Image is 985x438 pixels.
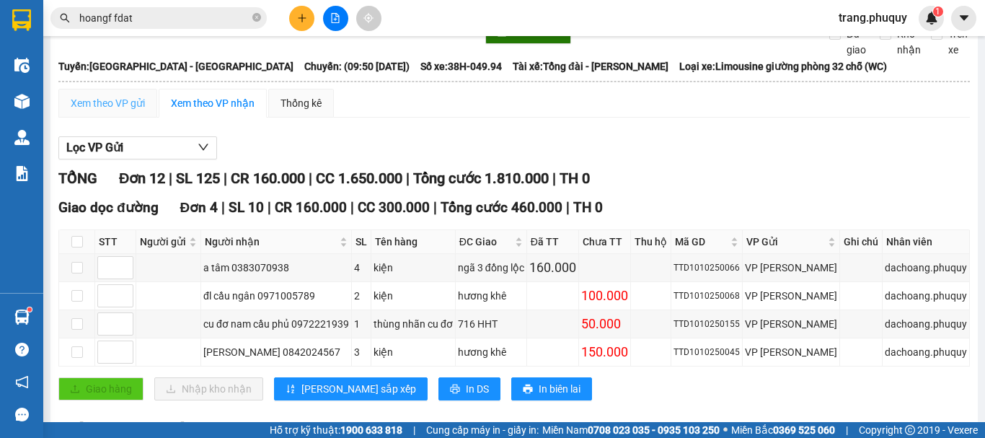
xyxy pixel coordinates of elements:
[176,170,220,187] span: SL 125
[316,170,402,187] span: CC 1.650.000
[581,314,628,334] div: 50.000
[374,316,453,332] div: thùng nhãn cu đơ
[248,421,252,437] span: |
[885,344,967,360] div: dachoang.phuquy
[441,199,562,216] span: Tổng cước 460.000
[15,408,29,421] span: message
[951,6,976,31] button: caret-down
[15,343,29,356] span: question-circle
[309,421,338,437] span: CR 0
[420,58,502,74] span: Số xe: 38H-049.94
[581,286,628,306] div: 100.000
[206,421,244,437] span: Đơn 8
[581,342,628,362] div: 150.000
[203,260,349,276] div: a tâm 0383070938
[458,260,524,276] div: ngã 3 đồng lộc
[673,261,740,275] div: TTD1010250066
[840,230,883,254] th: Ghi chú
[275,199,347,216] span: CR 160.000
[374,344,453,360] div: kiện
[270,422,402,438] span: Hỗ trợ kỹ thuật:
[523,384,533,395] span: printer
[743,254,840,282] td: VP Ngọc Hồi
[773,424,835,436] strong: 0369 525 060
[458,344,524,360] div: hương khê
[374,260,453,276] div: kiện
[354,260,368,276] div: 4
[58,170,97,187] span: TỔNG
[588,421,617,437] span: TH 0
[255,421,299,437] span: SL 115
[274,377,428,400] button: sort-ascending[PERSON_NAME] sắp xếp
[443,421,577,437] span: Tổng cước 1.350.000
[673,346,740,359] div: TTD1010250045
[671,254,743,282] td: TTD1010250066
[229,199,264,216] span: SL 10
[60,13,70,23] span: search
[12,9,31,31] img: logo-vxr
[671,282,743,310] td: TTD1010250068
[935,6,940,17] span: 1
[374,288,453,304] div: kiện
[354,316,368,332] div: 1
[723,427,728,433] span: ⚪️
[527,230,579,254] th: Đã TT
[827,9,919,27] span: trang.phuquy
[297,13,307,23] span: plus
[513,58,668,74] span: Tài xế: Tổng đài - [PERSON_NAME]
[679,58,887,74] span: Loại xe: Limousine giường phòng 32 chỗ (WC)
[413,422,415,438] span: |
[302,421,306,437] span: |
[354,344,368,360] div: 3
[252,13,261,22] span: close-circle
[180,199,218,216] span: Đơn 4
[942,26,973,58] span: Trên xe
[675,234,728,250] span: Mã GD
[631,230,671,254] th: Thu hộ
[745,316,837,332] div: VP [PERSON_NAME]
[221,199,225,216] span: |
[579,230,631,254] th: Chưa TT
[354,288,368,304] div: 2
[406,170,410,187] span: |
[95,230,136,254] th: STT
[673,289,740,303] div: TTD1010250068
[580,421,584,437] span: |
[171,95,255,111] div: Xem theo VP nhận
[203,316,349,332] div: cu đơ nam cầu phủ 0972221939
[566,199,570,216] span: |
[58,136,217,159] button: Lọc VP Gửi
[14,94,30,109] img: warehouse-icon
[58,421,185,437] span: VP [PERSON_NAME]
[539,381,580,397] span: In biên lai
[560,170,590,187] span: TH 0
[426,422,539,438] span: Cung cấp máy in - giấy in:
[671,338,743,367] td: TTD1010250045
[252,12,261,25] span: close-circle
[891,26,927,58] span: Kho nhận
[350,199,354,216] span: |
[743,338,840,367] td: VP Ngọc Hồi
[304,58,410,74] span: Chuyến: (09:50 [DATE])
[885,288,967,304] div: dachoang.phuquy
[169,170,172,187] span: |
[281,95,322,111] div: Thống kê
[119,170,165,187] span: Đơn 12
[436,421,440,437] span: |
[542,422,720,438] span: Miền Nam
[27,307,32,312] sup: 1
[58,377,143,400] button: uploadGiao hàng
[323,6,348,31] button: file-add
[140,234,186,250] span: Người gửi
[58,61,293,72] b: Tuyến: [GEOGRAPHIC_DATA] - [GEOGRAPHIC_DATA]
[79,10,249,26] input: Tìm tên, số ĐT hoặc mã đơn
[14,166,30,181] img: solution-icon
[458,288,524,304] div: hương khê
[905,425,915,435] span: copyright
[340,424,402,436] strong: 1900 633 818
[925,12,938,25] img: icon-new-feature
[458,316,524,332] div: 716 HHT
[511,377,592,400] button: printerIn biên lai
[673,317,740,331] div: TTD1010250155
[743,282,840,310] td: VP Ngọc Hồi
